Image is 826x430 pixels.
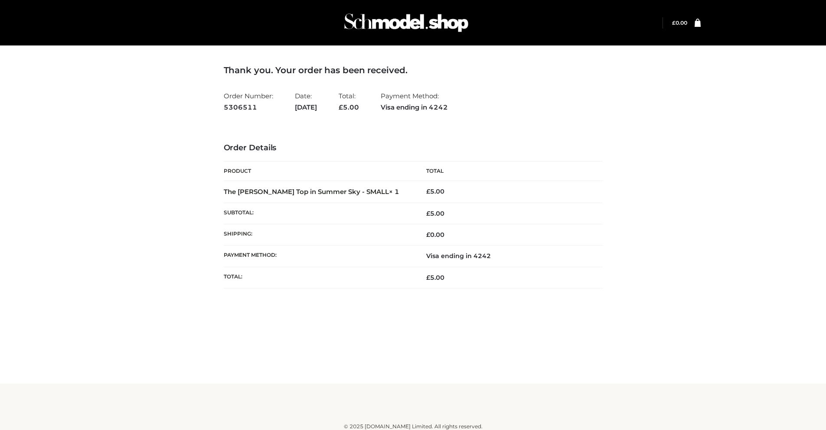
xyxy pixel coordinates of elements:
[224,143,603,153] h3: Order Details
[224,267,413,288] th: Total:
[224,102,273,113] strong: 5306511
[426,210,430,217] span: £
[672,19,676,26] span: £
[672,19,687,26] bdi: 0.00
[426,274,430,281] span: £
[224,224,413,246] th: Shipping:
[224,162,413,181] th: Product
[339,88,359,115] li: Total:
[426,274,444,281] span: 5.00
[426,210,444,217] span: 5.00
[339,103,343,111] span: £
[426,188,430,195] span: £
[381,102,448,113] strong: Visa ending in 4242
[426,231,444,239] bdi: 0.00
[224,246,413,267] th: Payment method:
[413,246,603,267] td: Visa ending in 4242
[224,65,603,75] h3: Thank you. Your order has been received.
[224,88,273,115] li: Order Number:
[341,6,471,40] img: Schmodel Admin 964
[672,19,687,26] a: £0.00
[295,88,317,115] li: Date:
[381,88,448,115] li: Payment Method:
[426,231,430,239] span: £
[339,103,359,111] span: 5.00
[389,188,399,196] strong: × 1
[426,188,444,195] bdi: 5.00
[295,102,317,113] strong: [DATE]
[224,188,399,196] strong: The [PERSON_NAME] Top in Summer Sky - SMALL
[413,162,603,181] th: Total
[224,203,413,224] th: Subtotal:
